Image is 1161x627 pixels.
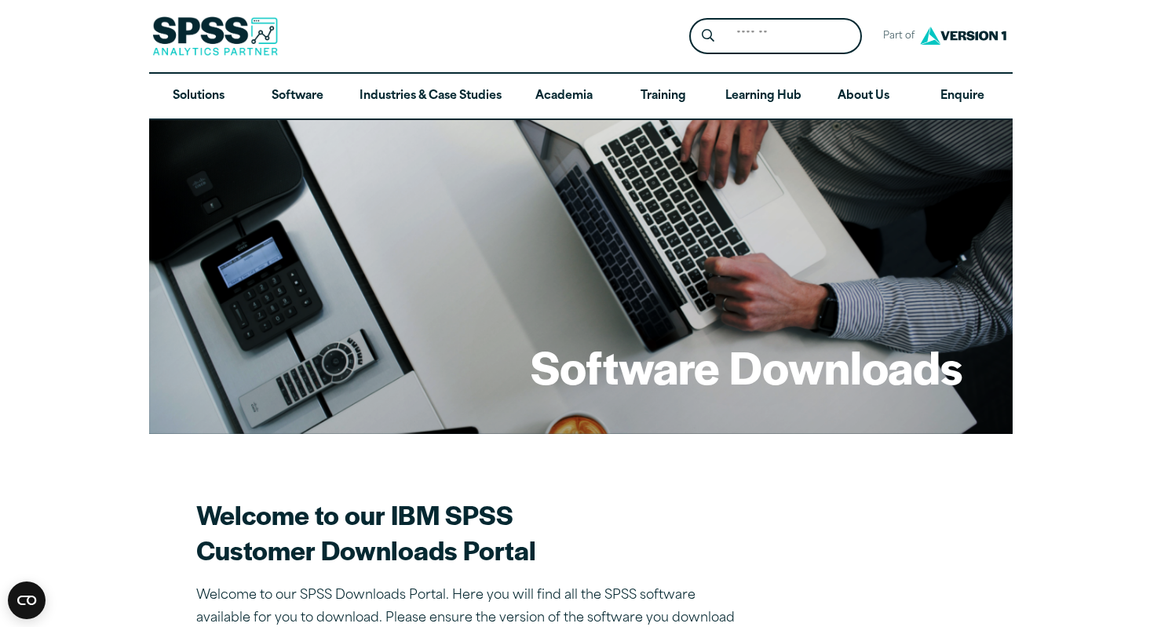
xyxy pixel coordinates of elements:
a: Industries & Case Studies [347,74,514,119]
nav: Desktop version of site main menu [149,74,1013,119]
button: Open CMP widget [8,581,46,619]
svg: Search magnifying glass icon [702,29,714,42]
a: Learning Hub [713,74,814,119]
h1: Software Downloads [531,336,962,397]
img: SPSS Analytics Partner [152,16,278,56]
h2: Welcome to our IBM SPSS Customer Downloads Portal [196,497,746,567]
a: Enquire [913,74,1012,119]
a: Academia [514,74,613,119]
a: About Us [814,74,913,119]
img: Version1 Logo [916,21,1010,50]
a: Solutions [149,74,248,119]
a: Training [613,74,712,119]
span: Part of [874,25,916,48]
a: Software [248,74,347,119]
form: Site Header Search Form [689,18,862,55]
button: Search magnifying glass icon [693,22,722,51]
